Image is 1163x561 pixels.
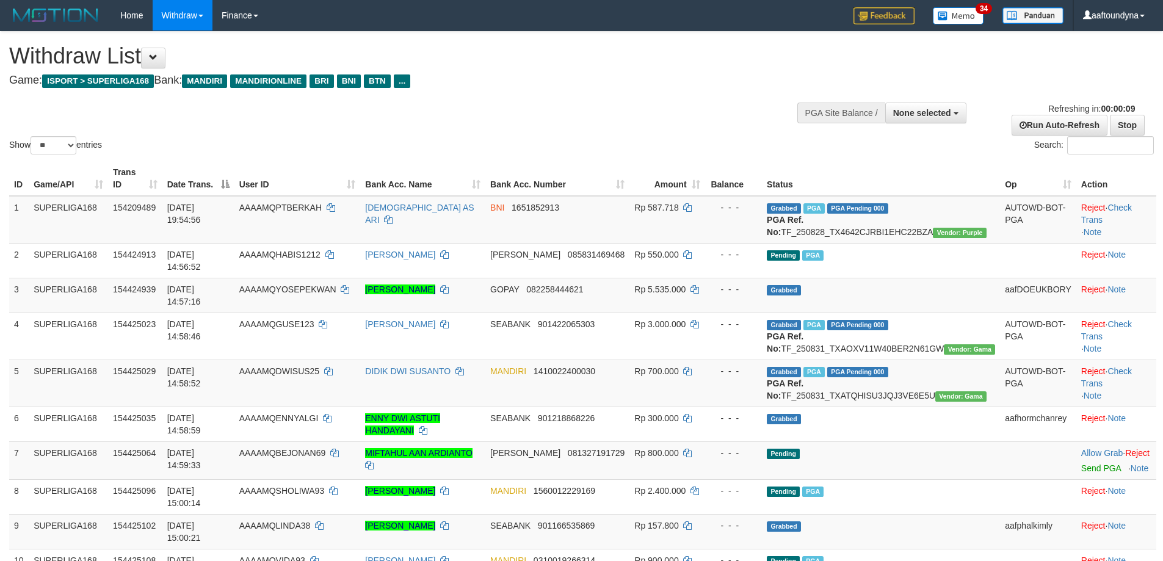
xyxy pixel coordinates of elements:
span: BTN [364,74,391,88]
span: SEABANK [490,521,531,530]
div: - - - [710,447,758,459]
span: Pending [767,250,800,261]
span: [DATE] 14:56:52 [167,250,201,272]
span: PGA Pending [827,203,888,214]
a: MIFTAHUL AAN ARDIANTO [365,448,473,458]
td: SUPERLIGA168 [29,243,108,278]
span: Rp 800.000 [634,448,678,458]
a: [PERSON_NAME] [365,284,435,294]
a: Send PGA [1081,463,1121,473]
td: aafhormchanrey [1000,407,1076,441]
img: MOTION_logo.png [9,6,102,24]
td: SUPERLIGA168 [29,196,108,244]
div: - - - [710,248,758,261]
span: Rp 300.000 [634,413,678,423]
div: - - - [710,365,758,377]
th: Op: activate to sort column ascending [1000,161,1076,196]
th: Game/API: activate to sort column ascending [29,161,108,196]
span: Grabbed [767,414,801,424]
span: PGA Pending [827,367,888,377]
th: Amount: activate to sort column ascending [629,161,705,196]
b: PGA Ref. No: [767,331,803,353]
span: AAAAMQDWISUS25 [239,366,319,376]
a: Note [1107,521,1126,530]
span: Grabbed [767,320,801,330]
td: · · [1076,313,1156,360]
button: None selected [885,103,966,123]
td: TF_250828_TX4642CJRBI1EHC22BZA [762,196,1000,244]
span: Refreshing in: [1048,104,1135,114]
a: DIDIK DWI SUSANTO [365,366,451,376]
span: Copy 1560012229169 to clipboard [534,486,595,496]
a: Reject [1081,319,1106,329]
input: Search: [1067,136,1154,154]
th: User ID: activate to sort column ascending [234,161,361,196]
td: · · [1076,360,1156,407]
td: · [1076,514,1156,549]
div: - - - [710,485,758,497]
span: AAAAMQSHOLIWA93 [239,486,325,496]
span: Rp 550.000 [634,250,678,259]
span: Copy 081327191729 to clipboard [568,448,625,458]
span: AAAAMQBEJONAN69 [239,448,326,458]
a: [PERSON_NAME] [365,486,435,496]
a: Note [1084,227,1102,237]
span: MANDIRI [490,366,526,376]
td: · [1076,441,1156,479]
th: Status [762,161,1000,196]
span: Marked by aafsoumeymey [802,487,824,497]
div: - - - [710,201,758,214]
a: Note [1107,284,1126,294]
span: ISPORT > SUPERLIGA168 [42,74,154,88]
span: MANDIRI [182,74,227,88]
span: 154425102 [113,521,156,530]
td: 8 [9,479,29,514]
span: Copy 1651852913 to clipboard [512,203,559,212]
span: Copy 1410022400030 to clipboard [534,366,595,376]
span: 154425064 [113,448,156,458]
span: ... [394,74,410,88]
span: SEABANK [490,413,531,423]
td: SUPERLIGA168 [29,407,108,441]
span: 154209489 [113,203,156,212]
span: Rp 2.400.000 [634,486,686,496]
span: 34 [976,3,992,14]
div: - - - [710,519,758,532]
a: Check Trans [1081,366,1132,388]
th: Bank Acc. Number: activate to sort column ascending [485,161,629,196]
td: 7 [9,441,29,479]
a: Reject [1081,413,1106,423]
td: · [1076,479,1156,514]
td: 9 [9,514,29,549]
td: SUPERLIGA168 [29,479,108,514]
label: Show entries [9,136,102,154]
span: PGA Pending [827,320,888,330]
span: [DATE] 15:00:21 [167,521,201,543]
span: [DATE] 15:00:14 [167,486,201,508]
span: · [1081,448,1125,458]
span: AAAAMQENNYALGI [239,413,319,423]
span: BNI [337,74,361,88]
span: Rp 157.800 [634,521,678,530]
td: SUPERLIGA168 [29,514,108,549]
span: 154425096 [113,486,156,496]
span: [DATE] 19:54:56 [167,203,201,225]
a: Reject [1081,284,1106,294]
span: [PERSON_NAME] [490,448,560,458]
span: Rp 3.000.000 [634,319,686,329]
td: 6 [9,407,29,441]
span: Copy 901422065303 to clipboard [538,319,595,329]
th: ID [9,161,29,196]
span: AAAAMQHABIS1212 [239,250,321,259]
td: TF_250831_TXAOXV11W40BER2N61GW [762,313,1000,360]
a: Note [1131,463,1149,473]
a: Check Trans [1081,203,1132,225]
a: ENNY DWI ASTUTI HANDAYANI [365,413,440,435]
span: Pending [767,487,800,497]
span: BRI [310,74,333,88]
td: 2 [9,243,29,278]
a: Stop [1110,115,1145,136]
label: Search: [1034,136,1154,154]
b: PGA Ref. No: [767,378,803,400]
span: 154424913 [113,250,156,259]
